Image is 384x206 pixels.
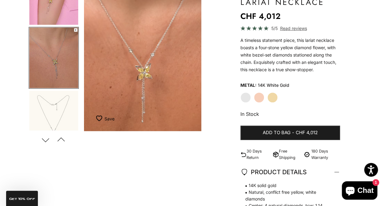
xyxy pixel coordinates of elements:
span: Read reviews [280,25,307,32]
img: wishlist [96,115,104,121]
legend: Metal: [240,81,257,90]
span: 14K solid gold [240,182,334,189]
inbox-online-store-chat: Shopify online store chat [340,181,379,201]
button: Go to item 5 [29,27,79,89]
span: PRODUCT DETAILS [240,167,307,177]
span: Natural, conflict free yellow, white diamonds [240,189,334,202]
img: #WhiteGold [29,91,78,151]
span: 5/5 [271,25,277,32]
div: A timeless statement piece, this lariat necklace boasts a four-stone yellow diamond flower, with ... [240,37,340,73]
p: In Stock [240,110,340,118]
button: Go to item 6 [29,90,79,152]
p: 30 Days Return [247,148,270,161]
button: Add to Wishlist [96,113,115,125]
sale-price: CHF 4,012 [240,10,280,22]
p: Free Shipping [279,148,300,161]
span: Add to bag [263,129,291,137]
span: CHF 4,012 [295,129,317,137]
p: 180 Days Warranty [311,148,340,161]
summary: PRODUCT DETAILS [240,161,340,183]
img: #YellowGold #RoseGold #WhiteGold [29,28,78,88]
a: 5/5 Read reviews [240,25,340,32]
span: GET 10% Off [9,197,35,200]
div: GET 10% Off [6,191,38,206]
variant-option-value: 14K White Gold [258,81,289,90]
button: Add to bag-CHF 4,012 [240,126,340,140]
